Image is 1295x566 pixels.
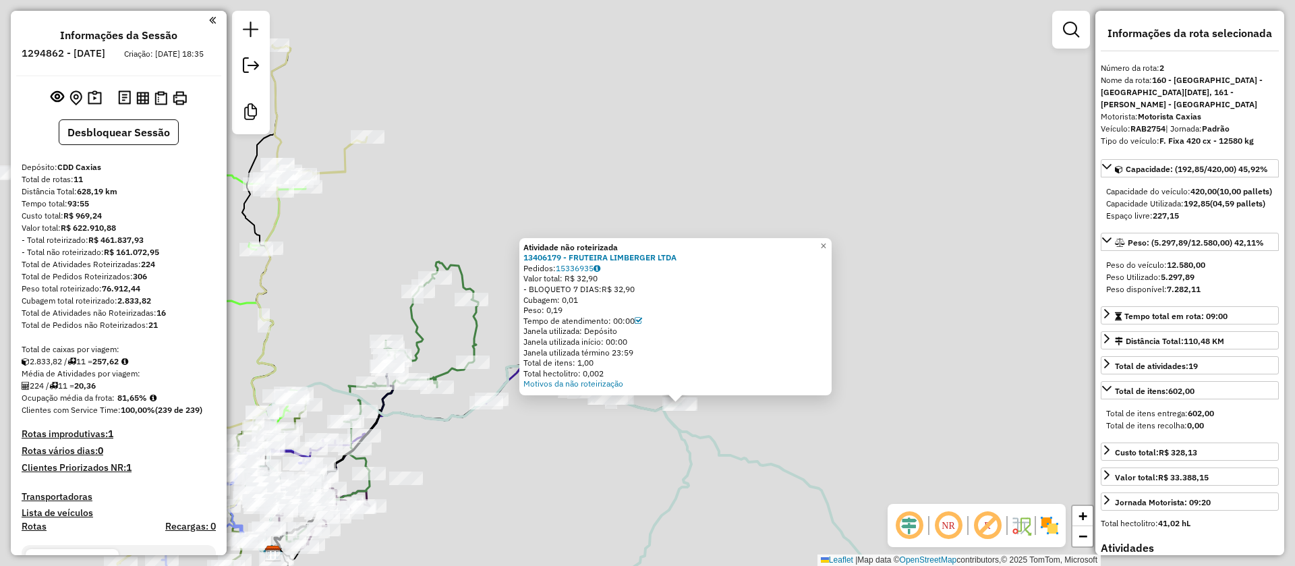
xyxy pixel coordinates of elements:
strong: 81,65% [117,393,147,403]
strong: Motorista Caxias [1138,111,1201,121]
div: Total hectolitro: 0,002 [523,368,828,379]
strong: 7.282,11 [1167,284,1201,294]
div: Peso: (5.297,89/12.580,00) 42,11% [1101,254,1279,301]
span: − [1078,528,1087,544]
a: Close popup [815,238,832,254]
h4: Rotas vários dias: [22,445,216,457]
div: Número da rota: [1101,62,1279,74]
strong: 224 [141,259,155,269]
strong: 602,00 [1168,386,1195,396]
div: Total de itens entrega: [1106,407,1273,420]
a: 13406179 - FRUTEIRA LIMBERGER LTDA [523,252,677,262]
a: Criar modelo [237,98,264,129]
div: Atividade não roteirizada - BAR DRINK MANGAR LTD [246,482,280,496]
div: Peso total roteirizado: [22,283,216,295]
div: Nome da rota: [1101,74,1279,111]
span: Clientes com Service Time: [22,405,121,415]
div: Valor total: [1115,472,1209,484]
i: Meta Caixas/viagem: 211,74 Diferença: 45,88 [121,358,128,366]
div: Jornada Motorista: 09:20 [1115,497,1211,509]
div: Tempo de atendimento: 00:00 [523,316,828,327]
a: Total de atividades:19 [1101,356,1279,374]
i: Total de Atividades [22,382,30,390]
strong: CDD Caxias [57,162,101,172]
div: Atividade não roteirizada - PEDRO JOAO LOLATTO [223,468,257,482]
i: Cubagem total roteirizado [22,358,30,366]
span: Peso do veículo: [1106,260,1205,270]
div: Total de itens recolha: [1106,420,1273,432]
span: Peso: (5.297,89/12.580,00) 42,11% [1128,237,1264,248]
a: Capacidade: (192,85/420,00) 45,92% [1101,159,1279,177]
div: Atividade não roteirizada - BAR DRINK MANGAR LTD [247,483,281,497]
strong: 12.580,00 [1167,260,1205,270]
div: Atividade não roteirizada - GJV COMERCIO DE ALIM [302,494,336,508]
strong: 306 [133,271,147,281]
div: Atividade não roteirizada - CeA COMERCIO DE ALIM [307,523,341,536]
a: Total de itens:602,00 [1101,381,1279,399]
i: Total de rotas [49,382,58,390]
span: | [855,555,857,565]
strong: 0,00 [1187,420,1204,430]
span: 110,48 KM [1184,336,1224,346]
div: Custo total: [1115,447,1197,459]
span: R$ 32,90 [602,284,635,294]
div: Distância Total: [1115,335,1224,347]
strong: RAB2754 [1130,123,1165,134]
a: Motivos da não roteirização [523,378,623,389]
strong: 5.297,89 [1161,272,1195,282]
button: Visualizar Romaneio [152,88,170,108]
strong: R$ 161.072,95 [104,247,159,257]
img: CDD Caxias [264,545,282,563]
div: Total de itens: 1,00 [523,358,828,368]
strong: R$ 622.910,88 [61,223,116,233]
strong: R$ 969,24 [63,210,102,221]
div: Veículo: [1101,123,1279,135]
h4: Informações da Sessão [60,29,177,42]
a: Clique aqui para minimizar o painel [209,12,216,28]
strong: 227,15 [1153,210,1179,221]
strong: (10,00 pallets) [1217,186,1272,196]
div: Valor total: [22,222,216,234]
div: Total de Pedidos não Roteirizados: [22,319,216,331]
div: Atividade não roteirizada - AUTO POSTO COMBOIO L [233,486,267,500]
button: Painel de Sugestão [85,88,105,109]
a: Leaflet [821,555,853,565]
div: Tipo do veículo: [1101,135,1279,147]
button: Centralizar mapa no depósito ou ponto de apoio [67,88,85,109]
div: 224 / 11 = [22,380,216,392]
div: Atividade não roteirizada - BENTO CHOPP EXPRESS [246,476,279,490]
a: Zoom out [1072,526,1093,546]
img: ZUMPY [263,544,281,561]
div: Atividade não roteirizada - FRUTEIRA LIMBERGER LTDA [664,397,697,411]
span: × [820,240,826,252]
strong: 1 [126,461,132,474]
div: Atividade não roteirizada - SUPERMERCADO SAVI LT [302,457,336,471]
span: Exibir rótulo [971,509,1004,542]
a: Custo total:R$ 328,13 [1101,443,1279,461]
button: Visualizar relatório de Roteirização [134,88,152,107]
a: Rotas [22,521,47,532]
div: Valor total: R$ 32,90 [523,273,828,284]
div: Atividade não roteirizada - MARIA ELISETE DOS PA [389,472,423,485]
div: Peso Utilizado: [1106,271,1273,283]
h4: Lista de veículos [22,507,216,519]
a: Exportar sessão [237,52,264,82]
div: Peso disponível: [1106,283,1273,295]
div: Map data © contributors,© 2025 TomTom, Microsoft [817,555,1101,566]
a: Tempo total em rota: 09:00 [1101,306,1279,324]
h4: Rotas improdutivas: [22,428,216,440]
div: Total de itens:602,00 [1101,402,1279,437]
strong: 160 - [GEOGRAPHIC_DATA] - [GEOGRAPHIC_DATA][DATE], 161 - [PERSON_NAME] - [GEOGRAPHIC_DATA] [1101,75,1263,109]
strong: 20,36 [74,380,96,391]
a: OpenStreetMap [900,555,957,565]
button: Desbloquear Sessão [59,119,179,145]
a: Com service time [635,316,642,326]
strong: 420,00 [1190,186,1217,196]
div: 2.833,82 / 11 = [22,356,216,368]
h6: 1294862 - [DATE] [22,47,105,59]
strong: (04,59 pallets) [1210,198,1265,208]
div: Total de Atividades Roteirizadas: [22,258,216,271]
strong: 602,00 [1188,408,1214,418]
div: Capacidade do veículo: [1106,186,1273,198]
a: Peso: (5.297,89/12.580,00) 42,11% [1101,233,1279,251]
